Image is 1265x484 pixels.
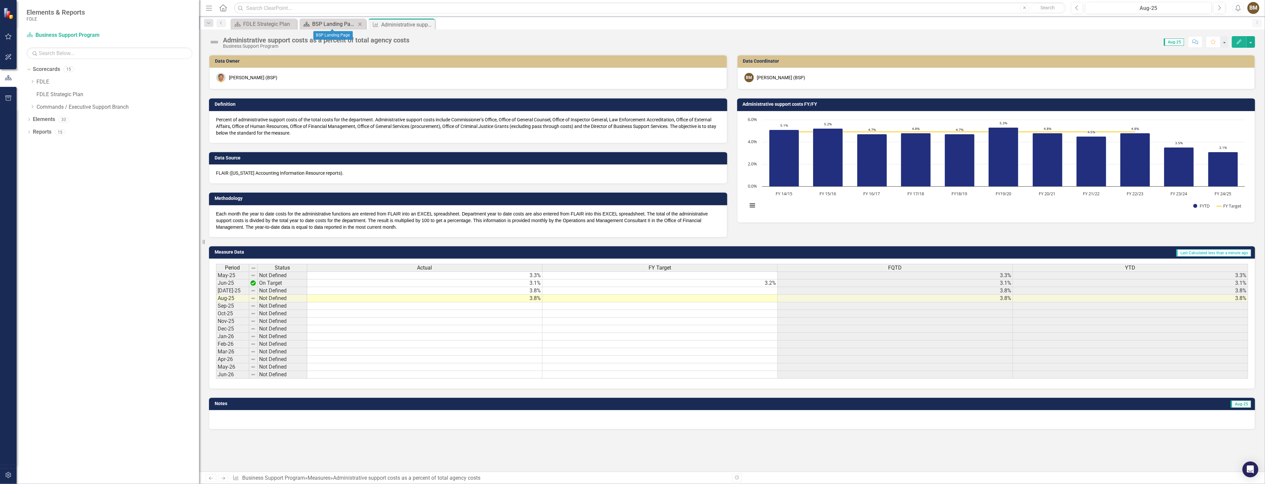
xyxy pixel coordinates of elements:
div: BSP Landing Page [313,31,353,40]
path: FY 15/16, 5.2. FYTD. [813,128,843,186]
td: Jun-26 [216,371,249,379]
div: BSP Landing Page [312,20,356,28]
img: Not Defined [209,37,220,47]
div: Percent of administrative support costs of the total costs for the department. Administrative sup... [216,116,720,136]
div: 33 [58,117,69,122]
text: 5.3% [1000,121,1007,125]
span: Status [275,265,290,271]
div: Administrative support costs as a percent of total agency costs [381,21,433,29]
path: FY18/19, 4.7. FYTD. [945,134,974,186]
text: 4.8% [1044,126,1051,131]
img: 8DAGhfEEPCf229AAAAAElFTkSuQmCC [250,372,256,377]
td: Oct-25 [216,310,249,318]
text: 5.1% [780,123,788,128]
td: 3.3% [778,272,1013,279]
a: FDLE Strategic Plan [232,20,295,28]
div: BM [744,73,754,82]
td: Aug-25 [216,295,249,302]
path: FY 21/22, 4.5. FYTD. [1076,136,1106,186]
text: 3.1% [1219,145,1227,150]
path: FY 23/24, 3.5. FYTD. [1164,147,1194,186]
div: [PERSON_NAME] (BSP) [757,74,806,81]
text: FY 17/18 [907,191,924,197]
a: Commands / Executive Support Branch [36,103,199,111]
td: Not Defined [258,310,307,318]
input: Search Below... [27,47,192,59]
td: Jan-26 [216,333,249,340]
img: 8DAGhfEEPCf229AAAAAElFTkSuQmCC [250,303,256,309]
text: 4.8% [1131,126,1139,131]
text: FY Target [1223,203,1241,209]
g: FYTD, series 1 of 2. Bar series with 11 bars. [769,127,1238,186]
div: [PERSON_NAME] (BSP) [229,74,277,81]
img: 8DAGhfEEPCf229AAAAAElFTkSuQmCC [250,288,256,293]
td: Not Defined [258,272,307,279]
td: Not Defined [258,333,307,340]
text: 6.0% [748,116,757,122]
td: Not Defined [258,340,307,348]
h3: Administrative support costs FY/FY [743,102,1252,107]
td: 3.8% [307,295,542,302]
td: Nov-25 [216,318,249,325]
td: May-25 [216,272,249,279]
a: Measures [308,475,330,481]
div: » » [233,474,727,482]
button: Show FY Target [1217,203,1242,209]
td: Not Defined [258,363,307,371]
text: FY 23/24 [1170,191,1187,197]
span: Aug-25 [1164,38,1184,46]
td: Apr-26 [216,356,249,363]
text: 4.7% [868,127,876,132]
h3: Data Owner [215,59,724,64]
span: Elements & Reports [27,8,85,16]
td: 3.8% [307,287,542,295]
td: Dec-25 [216,325,249,333]
td: Not Defined [258,356,307,363]
td: Not Defined [258,287,307,295]
td: Not Defined [258,371,307,379]
span: YTD [1125,265,1136,271]
path: FY 20/21, 4.8. FYTD. [1032,133,1062,186]
a: Elements [33,116,55,123]
path: FY 14/15, 5.1. FYTD. [769,130,799,186]
a: FDLE [36,78,199,86]
a: FDLE Strategic Plan [36,91,199,98]
div: 15 [63,67,74,72]
td: 3.8% [778,295,1013,302]
a: Business Support Program [27,31,109,39]
div: Open Intercom Messenger [1242,461,1258,477]
h3: Methodology [215,196,724,201]
td: Sep-25 [216,302,249,310]
td: 3.8% [1013,287,1248,295]
div: FDLE Strategic Plan [243,20,295,28]
img: Sheri Boyce [216,73,226,82]
path: FY 17/18, 4.8. FYTD. [901,133,931,186]
td: Mar-26 [216,348,249,356]
a: BSP Landing Page [301,20,356,28]
td: 3.1% [778,279,1013,287]
td: Not Defined [258,295,307,302]
img: 8DAGhfEEPCf229AAAAAElFTkSuQmCC [250,296,256,301]
td: Jun-25 [216,279,249,287]
img: 8DAGhfEEPCf229AAAAAElFTkSuQmCC [250,273,256,278]
div: Aug-25 [1088,4,1209,12]
a: Business Support Program [242,475,305,481]
span: FY Target [649,265,671,271]
text: FY 20/21 [1039,191,1055,197]
button: View chart menu, Chart [748,201,757,210]
h3: Data Source [215,155,724,160]
td: 3.8% [1013,295,1248,302]
td: Not Defined [258,302,307,310]
text: FY 22/23 [1127,191,1143,197]
td: 3.3% [1013,272,1248,279]
button: BM [1247,2,1259,14]
path: FY 22/23, 4.8. FYTD. [1120,133,1150,186]
path: FY 16/17, 4.7. FYTD. [857,134,887,186]
a: Reports [33,128,51,136]
p: FLAIR ([US_STATE] Accounting Information Resource reports). [216,170,720,176]
text: FY 21/22 [1083,191,1099,197]
text: 5.2% [824,122,832,126]
span: Period [225,265,240,271]
h3: Notes [215,401,605,406]
text: 4.5% [1088,130,1095,134]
